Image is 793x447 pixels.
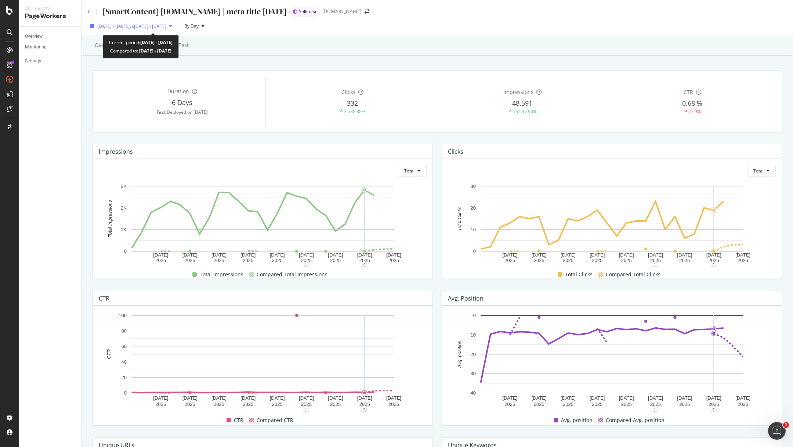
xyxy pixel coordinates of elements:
div: 2 [710,406,716,412]
text: 2025 [243,401,253,407]
text: 2025 [155,401,166,407]
div: 1 [652,261,658,267]
div: 77.9% [688,108,701,115]
text: Avg. position [457,341,462,368]
div: 16,597.93% [513,108,537,115]
text: 20 [122,375,127,380]
text: [DATE] [211,252,227,258]
span: CTR [684,88,693,95]
text: [DATE] [153,395,168,401]
div: [DOMAIN_NAME] [322,8,362,15]
div: Impressions [99,148,133,155]
text: 30 [471,183,476,189]
text: 40 [471,390,476,396]
text: 2025 [330,401,341,407]
svg: A chart. [99,182,427,264]
b: [DATE] - [DATE] [138,48,171,54]
text: [DATE] [648,252,663,258]
span: Compared Avg. position [606,416,665,425]
text: 2025 [272,258,283,264]
text: 2025 [504,258,515,264]
text: [DATE] [299,395,314,401]
text: 60 [122,344,127,349]
span: Compared CTR [257,416,293,425]
text: 2025 [592,401,602,407]
a: Monitoring [25,43,76,51]
span: Avg. position [561,416,593,425]
text: [DATE] [677,252,692,258]
text: [DATE] [590,395,605,401]
text: 2025 [214,258,224,264]
text: 2025 [563,258,573,264]
text: [DATE] [270,395,285,401]
span: Compared Total Impressions [257,270,327,279]
svg: A chart. [99,312,427,409]
text: [DATE] [240,252,256,258]
div: 2 [361,261,367,267]
span: Impressions [503,88,533,95]
div: PageWorkers [25,12,75,21]
button: [DATE] - [DATE]vs[DATE] - [DATE] [87,20,175,32]
text: 20 [471,205,476,211]
text: 2025 [650,258,661,264]
span: 0.68 % [682,99,702,108]
span: Total Clicks [565,270,593,279]
text: 2025 [272,401,283,407]
text: 1K [121,227,127,232]
div: [SmartContent] [DOMAIN_NAME] | meta title [DATE] [102,6,287,17]
div: Settings [25,57,41,65]
a: Settings [25,57,76,65]
text: [DATE] [328,395,343,401]
button: Total [398,165,427,177]
text: [DATE] [735,252,750,258]
span: Duration [167,88,189,95]
text: CTR [106,349,112,359]
span: Total Impressions [200,270,243,279]
span: 48,591 [512,99,532,108]
span: Split test [299,10,316,14]
span: By Day [181,23,199,29]
text: [DATE] [532,395,547,401]
div: brand label [290,7,319,17]
text: 2025 [650,401,661,407]
button: Total [747,165,776,177]
span: 1 [783,422,789,428]
text: 2025 [185,401,195,407]
div: Clicks [448,148,463,155]
iframe: Intercom live chat [768,422,786,440]
text: 2025 [709,258,719,264]
text: 2025 [592,258,602,264]
span: Compared Total Clicks [606,270,660,279]
text: 2K [121,205,127,211]
text: 80 [122,328,127,334]
div: First Deployed on [DATE] [99,109,265,115]
span: Total [404,168,414,174]
div: Overview [25,33,43,40]
text: [DATE] [619,252,634,258]
text: 2025 [330,258,341,264]
text: [DATE] [532,252,547,258]
text: [DATE] [153,252,168,258]
div: Compared to: [110,47,171,55]
text: [DATE] [357,395,372,401]
text: 2025 [359,258,370,264]
text: 0 [473,313,476,318]
text: 2025 [214,401,224,407]
text: 2025 [359,401,370,407]
text: 2025 [738,258,748,264]
text: 2025 [534,401,544,407]
text: 20 [471,352,476,357]
span: CTR [234,416,243,425]
div: A chart. [448,312,776,409]
text: 40 [122,359,127,365]
b: [DATE] - [DATE] [140,39,173,46]
text: 2025 [679,401,690,407]
text: 2025 [621,258,632,264]
text: 2025 [388,401,399,407]
text: [DATE] [502,252,517,258]
text: 2025 [388,258,399,264]
div: CTR [99,295,109,302]
text: 2025 [534,258,544,264]
text: [DATE] [677,395,692,401]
